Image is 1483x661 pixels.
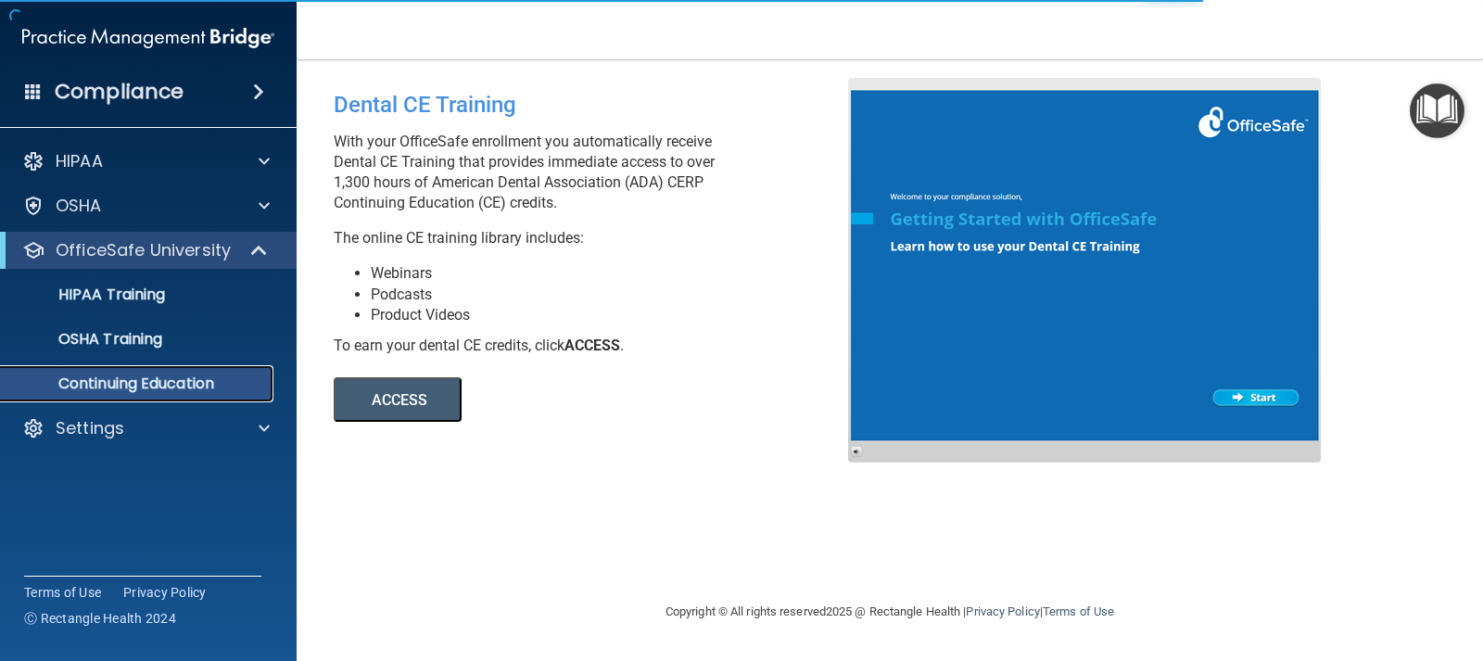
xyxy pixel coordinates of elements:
a: Terms of Use [24,583,101,602]
button: ACCESS [334,377,462,422]
a: OSHA [22,195,270,217]
b: ACCESS [564,337,620,354]
p: With your OfficeSafe enrollment you automatically receive Dental CE Training that provides immedi... [334,132,862,213]
p: HIPAA [56,150,103,172]
p: OSHA [56,195,102,217]
p: Continuing Education [12,375,265,393]
p: OfficeSafe University [56,239,231,261]
a: HIPAA [22,150,270,172]
p: HIPAA Training [12,286,165,304]
li: Product Videos [371,305,862,325]
li: Webinars [371,263,862,284]
h4: Compliance [55,79,184,105]
li: Podcasts [371,285,862,305]
p: OSHA Training [12,330,162,349]
a: Settings [22,417,270,439]
a: ACCESS [334,394,841,408]
a: Privacy Policy [123,583,207,602]
div: Copyright © All rights reserved 2025 @ Rectangle Health | | [551,582,1228,642]
a: OfficeSafe University [22,239,269,261]
img: PMB logo [22,19,274,57]
a: Privacy Policy [966,604,1039,618]
div: Dental CE Training [334,78,862,132]
button: Open Resource Center [1410,83,1464,138]
span: Ⓒ Rectangle Health 2024 [24,609,176,628]
div: To earn your dental CE credits, click . [334,336,862,356]
a: Terms of Use [1043,604,1114,618]
p: The online CE training library includes: [334,228,862,248]
p: Settings [56,417,124,439]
